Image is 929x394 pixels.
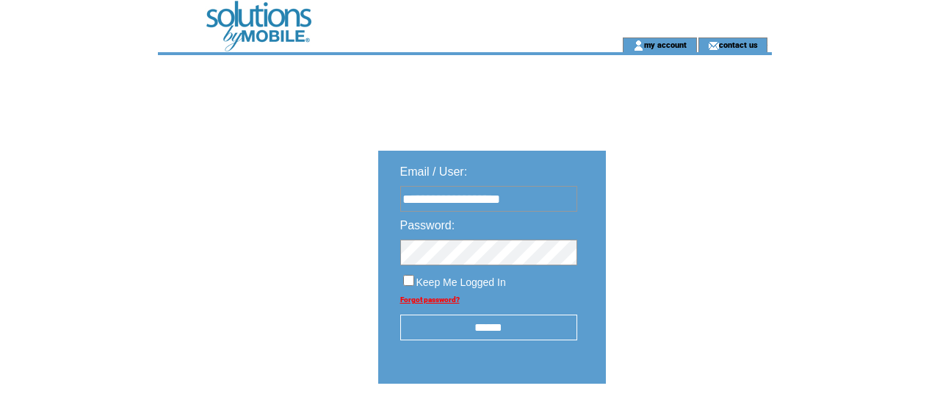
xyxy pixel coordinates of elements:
[644,40,687,49] a: my account
[400,295,460,304] a: Forgot password?
[633,40,644,51] img: account_icon.gif;jsessionid=E8A18858EE1919FB71123709B5CD74F2
[719,40,758,49] a: contact us
[708,40,719,51] img: contact_us_icon.gif;jsessionid=E8A18858EE1919FB71123709B5CD74F2
[400,165,468,178] span: Email / User:
[416,276,506,288] span: Keep Me Logged In
[400,219,455,232] span: Password:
